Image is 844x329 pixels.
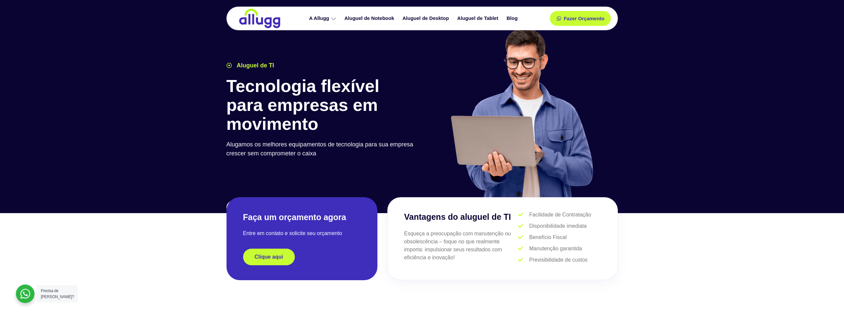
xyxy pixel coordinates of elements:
[341,13,399,24] a: Aluguel de Notebook
[528,222,587,230] span: Disponibilidade imediata
[528,245,582,253] span: Manutenção garantida
[41,288,74,299] span: Precisa de [PERSON_NAME]?
[550,11,611,26] a: Fazer Orçamento
[811,297,844,329] iframe: Chat Widget
[243,229,361,237] p: Entre em contato e solicite seu orçamento
[404,230,518,262] p: Esqueça a preocupação com manutenção ou obsolescência – foque no que realmente importa: impulsion...
[399,13,454,24] a: Aluguel de Desktop
[454,13,503,24] a: Aluguel de Tablet
[243,249,295,265] a: Clique aqui
[503,13,522,24] a: Blog
[564,16,605,21] span: Fazer Orçamento
[238,8,281,29] img: locação de TI é Allugg
[448,28,595,197] img: aluguel de ti para startups
[811,297,844,329] div: Widget de chat
[528,233,567,241] span: Benefício Fiscal
[227,140,419,158] p: Alugamos os melhores equipamentos de tecnologia para sua empresa crescer sem comprometer o caixa
[227,77,419,134] h1: Tecnologia flexível para empresas em movimento
[255,254,283,260] span: Clique aqui
[235,61,274,70] span: Aluguel de TI
[528,256,588,264] span: Previsibilidade de custos
[404,211,518,223] h3: Vantagens do aluguel de TI
[528,211,591,219] span: Facilidade de Contratação
[243,212,361,223] h2: Faça um orçamento agora
[306,13,341,24] a: A Allugg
